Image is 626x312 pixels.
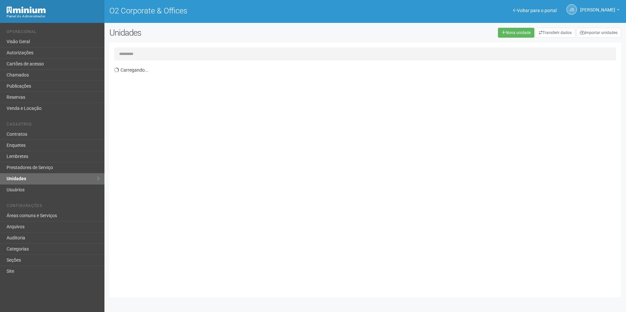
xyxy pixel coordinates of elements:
a: [PERSON_NAME] [580,8,619,13]
li: Configurações [7,203,100,210]
span: Jeferson Souza [580,1,615,12]
div: Carregando... [114,64,621,292]
li: Cadastros [7,122,100,129]
a: Importar unidades [576,28,621,38]
h2: Unidades [109,28,317,38]
a: Transferir dados [535,28,575,38]
a: JS [566,4,577,15]
a: Nova unidade [498,28,534,38]
h1: O2 Corporate & Offices [109,7,360,15]
div: Painel do Administrador [7,13,100,19]
li: Operacional [7,29,100,36]
img: Minium [7,7,46,13]
a: Voltar para o portal [513,8,557,13]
